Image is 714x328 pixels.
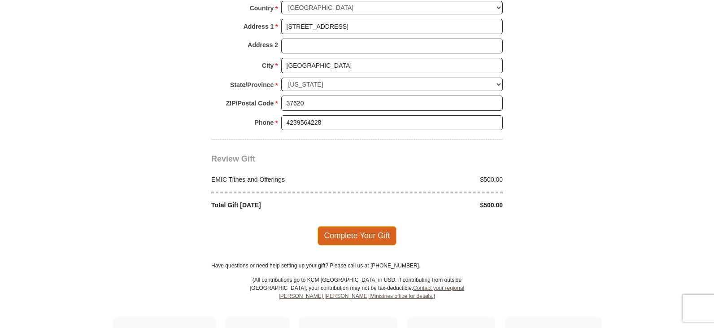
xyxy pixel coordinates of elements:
strong: Address 2 [248,39,278,51]
span: Complete Your Gift [318,226,397,245]
span: Review Gift [211,154,255,163]
div: $500.00 [357,201,508,210]
strong: State/Province [230,79,274,91]
div: EMIC Tithes and Offerings [207,175,357,184]
strong: Address 1 [244,20,274,33]
p: Have questions or need help setting up your gift? Please call us at [PHONE_NUMBER]. [211,262,503,270]
p: (All contributions go to KCM [GEOGRAPHIC_DATA] in USD. If contributing from outside [GEOGRAPHIC_D... [249,276,465,316]
strong: City [262,59,274,72]
strong: Phone [255,116,274,129]
strong: Country [250,2,274,14]
div: $500.00 [357,175,508,184]
strong: ZIP/Postal Code [226,97,274,109]
div: Total Gift [DATE] [207,201,357,210]
a: Contact your regional [PERSON_NAME] [PERSON_NAME] Ministries office for details. [279,285,464,299]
